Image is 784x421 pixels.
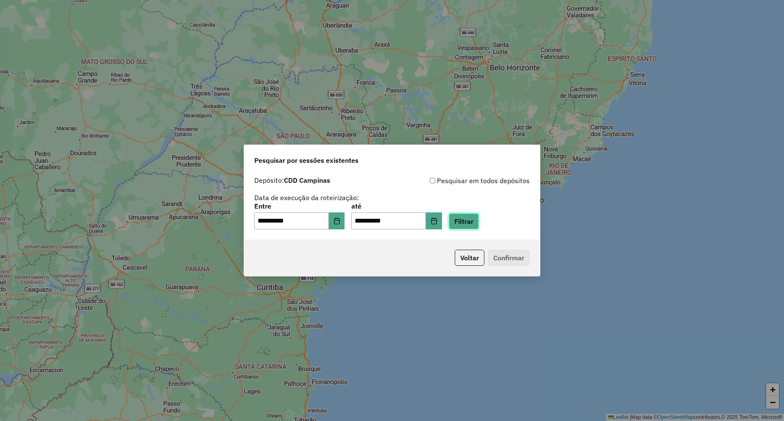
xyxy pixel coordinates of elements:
[329,212,345,229] button: Choose Date
[254,155,359,165] span: Pesquisar por sessões existentes
[351,201,442,211] label: até
[254,201,345,211] label: Entre
[254,175,330,185] label: Depósito:
[449,213,479,229] button: Filtrar
[254,192,359,203] label: Data de execução da roteirização:
[284,176,330,184] strong: CDD Campinas
[392,176,530,186] div: Pesquisar em todos depósitos
[455,250,484,266] button: Voltar
[426,212,442,229] button: Choose Date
